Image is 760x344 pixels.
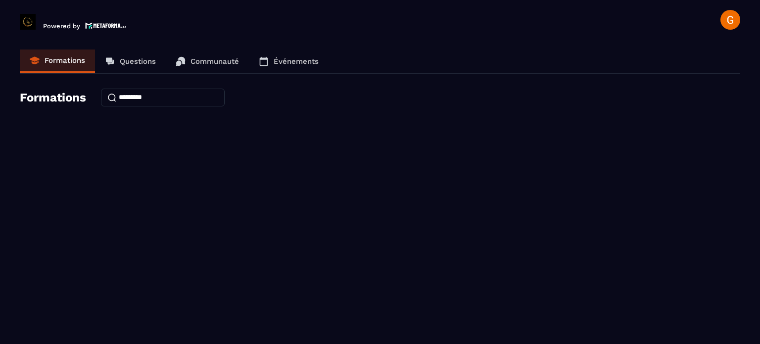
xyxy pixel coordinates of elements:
[190,57,239,66] p: Communauté
[166,49,249,73] a: Communauté
[85,21,127,30] img: logo
[20,49,95,73] a: Formations
[249,49,329,73] a: Événements
[120,57,156,66] p: Questions
[45,56,85,65] p: Formations
[43,22,80,30] p: Powered by
[20,91,86,104] h4: Formations
[20,14,36,30] img: logo-branding
[274,57,319,66] p: Événements
[95,49,166,73] a: Questions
